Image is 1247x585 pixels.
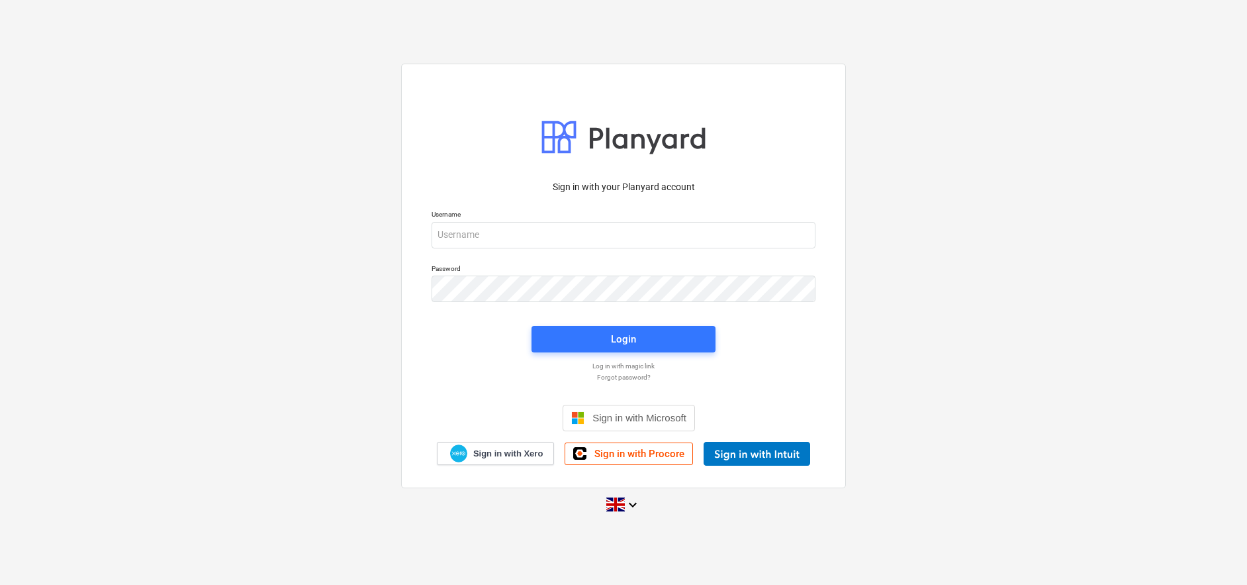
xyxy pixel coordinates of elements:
span: Sign in with Procore [594,448,684,460]
a: Forgot password? [425,373,822,382]
img: Microsoft logo [571,411,584,425]
input: Username [432,222,815,248]
p: Sign in with your Planyard account [432,180,815,194]
a: Sign in with Xero [437,442,555,465]
i: keyboard_arrow_down [625,497,641,513]
a: Log in with magic link [425,362,822,370]
p: Password [432,264,815,276]
div: Login [611,331,636,348]
span: Sign in with Microsoft [592,412,686,423]
img: Xero logo [450,445,467,462]
button: Login [531,326,716,352]
p: Username [432,210,815,221]
a: Sign in with Procore [565,443,693,465]
span: Sign in with Xero [473,448,543,460]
